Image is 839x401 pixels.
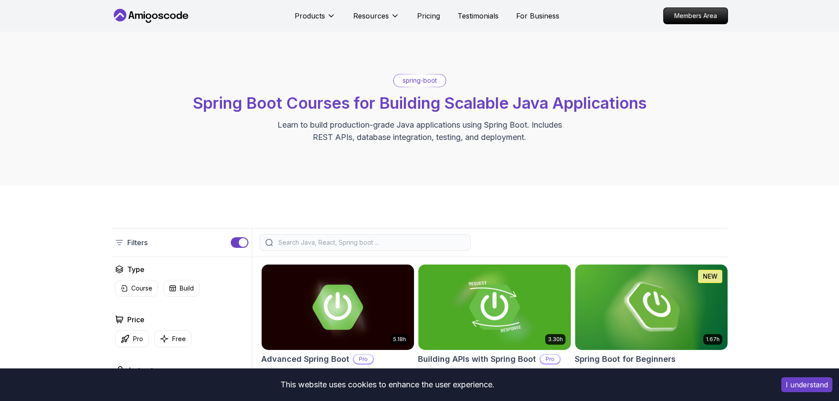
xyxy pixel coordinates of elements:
[417,11,440,21] a: Pricing
[418,368,571,394] p: Learn to build robust, scalable APIs with Spring Boot, mastering REST principles, JSON handling, ...
[295,11,325,21] p: Products
[664,8,728,24] p: Members Area
[163,280,200,297] button: Build
[354,355,373,364] p: Pro
[154,330,192,347] button: Free
[133,335,143,343] p: Pro
[353,11,399,28] button: Resources
[272,119,568,143] p: Learn to build production-grade Java applications using Spring Boot. Includes REST APIs, database...
[540,355,560,364] p: Pro
[129,365,164,375] h2: Instructors
[418,353,536,365] h2: Building APIs with Spring Boot
[706,336,720,343] p: 1.67h
[115,330,149,347] button: Pro
[418,265,571,350] img: Building APIs with Spring Boot card
[193,93,647,113] span: Spring Boot Courses for Building Scalable Java Applications
[575,264,728,386] a: Spring Boot for Beginners card1.67hNEWSpring Boot for BeginnersBuild a CRUD API with Spring Boot ...
[261,353,349,365] h2: Advanced Spring Boot
[393,336,406,343] p: 5.18h
[261,264,414,394] a: Advanced Spring Boot card5.18hAdvanced Spring BootProDive deep into Spring Boot with our advanced...
[261,368,414,394] p: Dive deep into Spring Boot with our advanced course, designed to take your skills from intermedia...
[127,237,148,248] p: Filters
[663,7,728,24] a: Members Area
[575,353,676,365] h2: Spring Boot for Beginners
[353,11,389,21] p: Resources
[262,265,414,350] img: Advanced Spring Boot card
[516,11,559,21] a: For Business
[548,336,563,343] p: 3.30h
[7,375,768,394] div: This website uses cookies to enhance the user experience.
[115,280,158,297] button: Course
[180,284,194,293] p: Build
[127,264,144,275] h2: Type
[458,11,499,21] a: Testimonials
[575,368,728,386] p: Build a CRUD API with Spring Boot and PostgreSQL database using Spring Data JPA and Spring AI
[295,11,336,28] button: Products
[172,335,186,343] p: Free
[575,265,728,350] img: Spring Boot for Beginners card
[781,377,832,392] button: Accept cookies
[131,284,152,293] p: Course
[277,238,465,247] input: Search Java, React, Spring boot ...
[403,76,437,85] p: spring-boot
[418,264,571,394] a: Building APIs with Spring Boot card3.30hBuilding APIs with Spring BootProLearn to build robust, s...
[127,314,144,325] h2: Price
[703,272,717,281] p: NEW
